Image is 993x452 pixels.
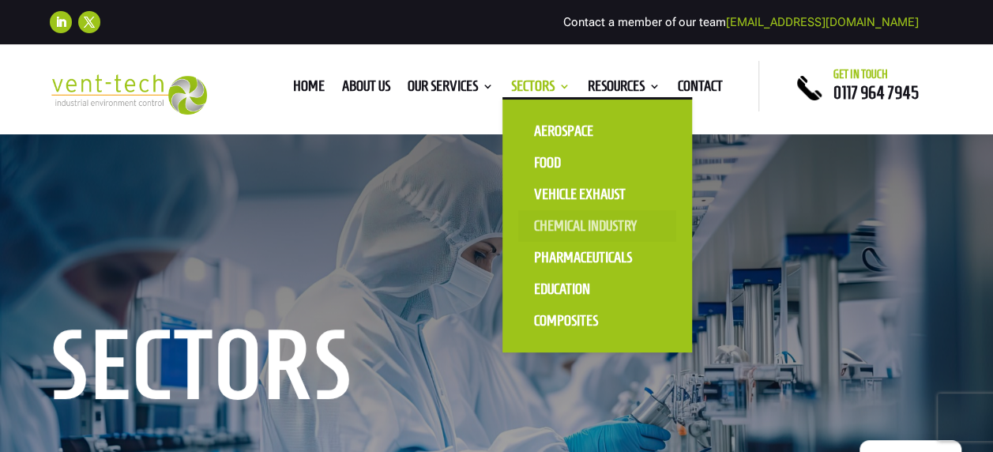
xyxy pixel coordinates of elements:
a: Follow on LinkedIn [50,11,72,33]
a: Pharmaceuticals [518,242,676,273]
span: Get in touch [833,68,888,81]
a: Follow on X [78,11,100,33]
a: Resources [588,81,660,98]
a: Chemical Industry [518,210,676,242]
a: Composites [518,305,676,337]
a: Education [518,273,676,305]
a: Food [518,147,676,179]
a: Contact [678,81,723,98]
a: Vehicle Exhaust [518,179,676,210]
img: 2023-09-27T08_35_16.549ZVENT-TECH---Clear-background [50,74,207,115]
a: [EMAIL_ADDRESS][DOMAIN_NAME] [726,15,919,29]
h1: Sectors [50,327,532,411]
a: About us [342,81,390,98]
a: Aerospace [518,115,676,147]
span: Contact a member of our team [563,15,919,29]
a: Our Services [408,81,494,98]
a: Home [293,81,325,98]
a: Sectors [511,81,570,98]
a: 0117 964 7945 [833,83,919,102]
